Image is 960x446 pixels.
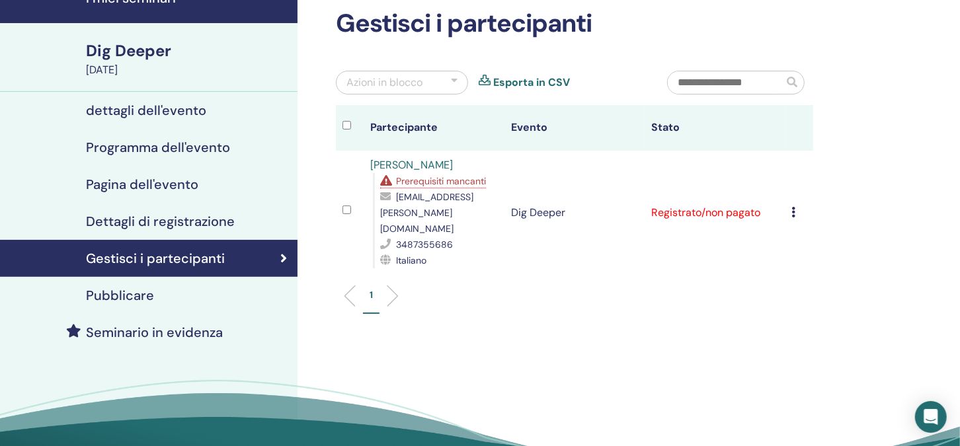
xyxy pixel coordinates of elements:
div: Azioni in blocco [346,75,422,91]
div: Open Intercom Messenger [915,401,947,433]
th: Stato [645,105,785,151]
span: 3487355686 [396,239,453,250]
h2: Gestisci i partecipanti [336,9,813,39]
a: Dig Deeper[DATE] [78,40,298,78]
h4: Dettagli di registrazione [86,213,235,229]
span: Italiano [396,254,426,266]
h4: Seminario in evidenza [86,324,223,340]
th: Evento [504,105,645,151]
h4: Pagina dell'evento [86,176,198,192]
td: Dig Deeper [504,151,645,275]
h4: Gestisci i partecipanti [86,250,225,266]
th: Partecipante [364,105,504,151]
a: [PERSON_NAME] [370,158,453,172]
span: [EMAIL_ADDRESS][PERSON_NAME][DOMAIN_NAME] [380,191,473,235]
p: 1 [370,288,373,302]
div: [DATE] [86,62,290,78]
a: Esporta in CSV [493,75,570,91]
div: Dig Deeper [86,40,290,62]
h4: dettagli dell'evento [86,102,206,118]
h4: Programma dell'evento [86,139,230,155]
span: Prerequisiti mancanti [396,175,486,187]
h4: Pubblicare [86,287,154,303]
